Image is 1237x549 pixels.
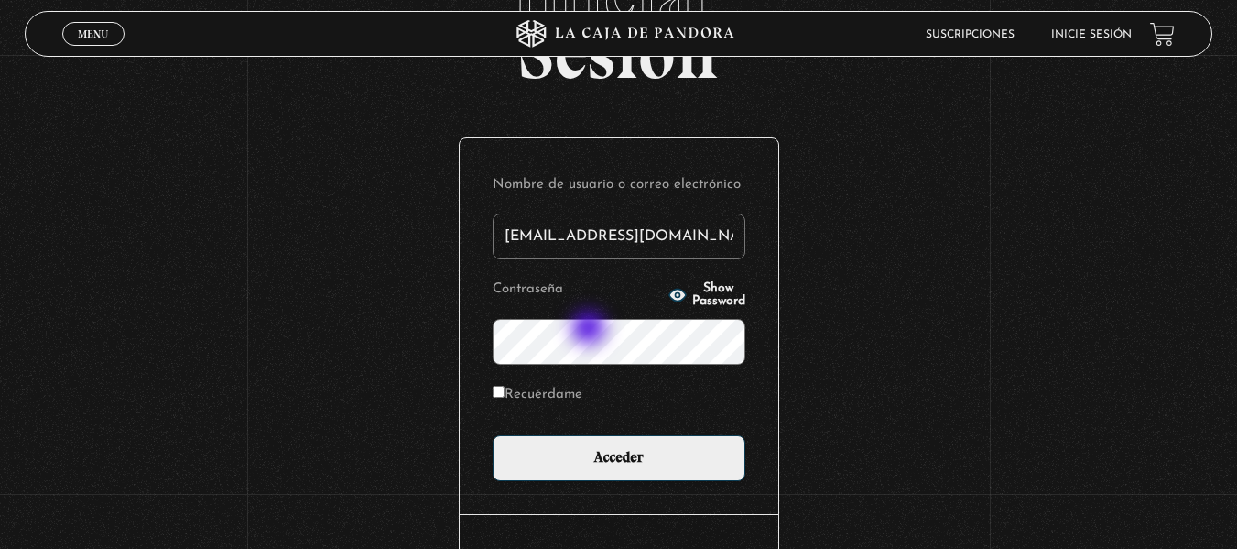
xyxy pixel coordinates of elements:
span: Cerrar [71,44,114,57]
a: Suscripciones [926,29,1015,40]
input: Acceder [493,435,745,481]
label: Recuérdame [493,381,582,410]
span: Menu [78,28,108,39]
label: Nombre de usuario o correo electrónico [493,171,745,200]
a: View your shopping cart [1150,21,1175,46]
span: Show Password [692,282,745,308]
label: Contraseña [493,276,663,304]
button: Show Password [668,282,745,308]
a: Inicie sesión [1051,29,1132,40]
input: Recuérdame [493,386,505,398]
